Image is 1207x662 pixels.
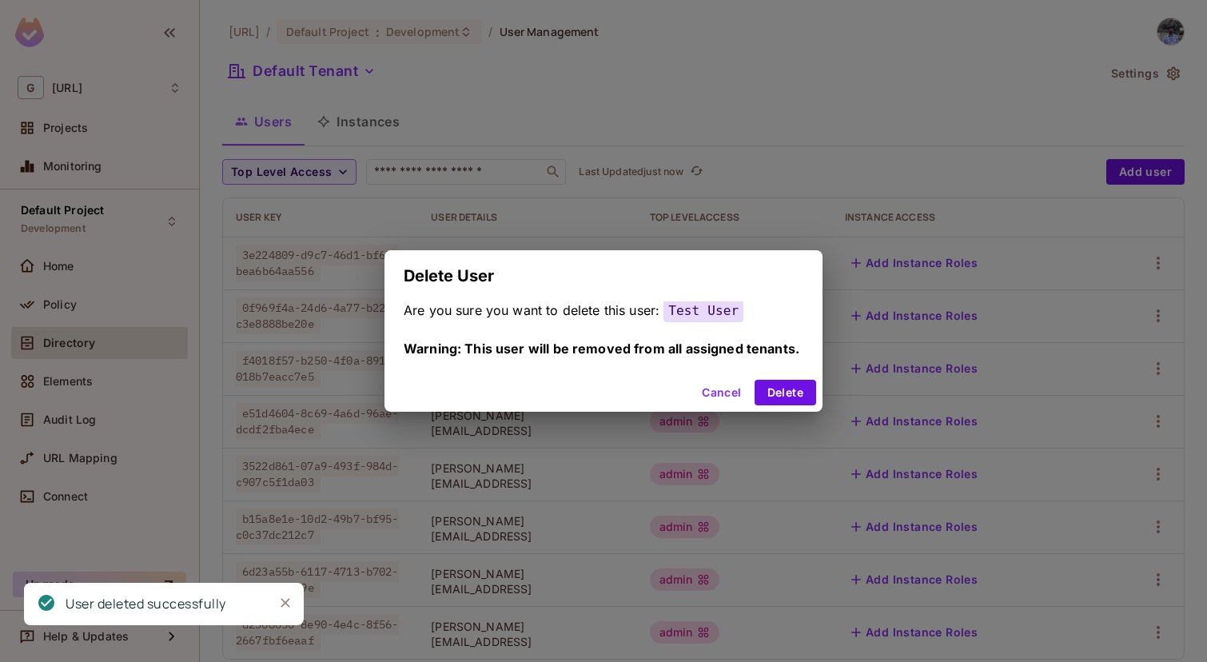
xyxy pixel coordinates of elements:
[66,594,226,614] div: User deleted successfully
[755,380,816,405] button: Delete
[404,341,799,357] span: Warning: This user will be removed from all assigned tenants.
[404,302,659,318] span: Are you sure you want to delete this user:
[663,299,743,322] span: Test User
[695,380,747,405] button: Cancel
[273,591,297,615] button: Close
[384,250,823,301] h2: Delete User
